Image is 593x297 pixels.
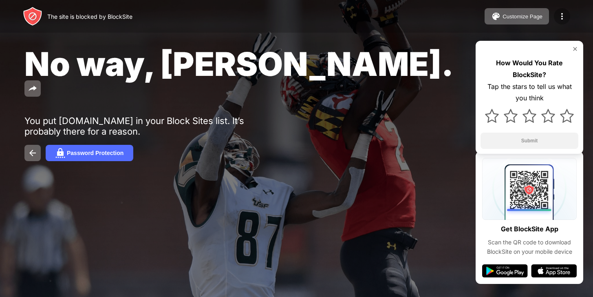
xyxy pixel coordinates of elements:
img: star.svg [504,109,518,123]
button: Submit [481,133,578,149]
img: rate-us-close.svg [572,46,578,52]
img: app-store.svg [531,264,577,277]
div: Get BlockSite App [501,223,558,235]
span: No way, [PERSON_NAME]. [24,44,454,84]
div: Tap the stars to tell us what you think [481,81,578,104]
img: pallet.svg [491,11,501,21]
div: Scan the QR code to download BlockSite on your mobile device [482,238,577,256]
img: menu-icon.svg [557,11,567,21]
img: star.svg [541,109,555,123]
button: Password Protection [46,145,133,161]
img: star.svg [522,109,536,123]
div: Password Protection [67,150,123,156]
img: header-logo.svg [23,7,42,26]
button: Customize Page [485,8,549,24]
img: star.svg [485,109,499,123]
div: You put [DOMAIN_NAME] in your Block Sites list. It’s probably there for a reason. [24,115,276,137]
div: The site is blocked by BlockSite [47,13,132,20]
img: star.svg [560,109,574,123]
img: back.svg [28,148,37,158]
img: share.svg [28,84,37,93]
div: Customize Page [503,13,542,20]
div: How Would You Rate BlockSite? [481,57,578,81]
img: password.svg [55,148,65,158]
img: google-play.svg [482,264,528,277]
